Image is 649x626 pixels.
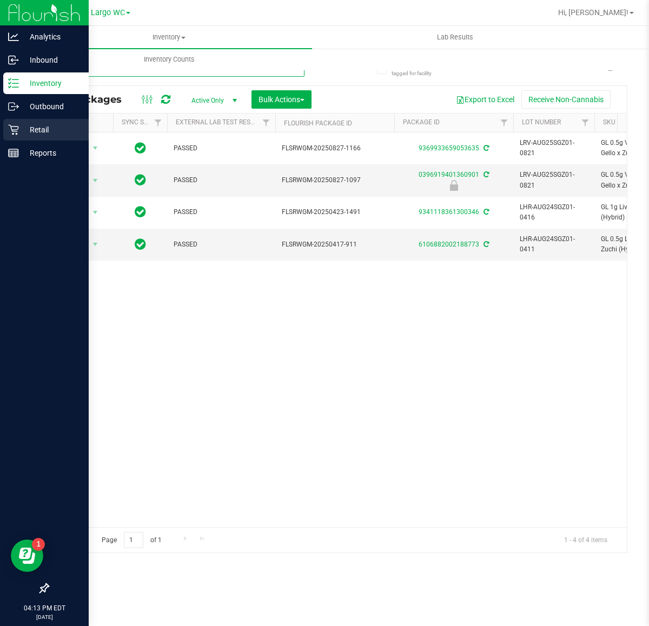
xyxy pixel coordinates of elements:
span: FLSRWGM-20250827-1166 [282,143,388,154]
span: Sync from Compliance System [482,241,489,248]
inline-svg: Reports [8,148,19,158]
span: In Sync [135,237,146,252]
span: Bulk Actions [259,95,304,104]
a: Filter [577,114,594,132]
p: Inventory [19,77,84,90]
a: 6106882002188773 [419,241,479,248]
span: select [89,205,102,220]
a: External Lab Test Result [176,118,261,126]
p: Outbound [19,100,84,113]
span: Sync from Compliance System [482,144,489,152]
a: Inventory Counts [26,48,312,71]
span: FLSRWGM-20250417-911 [282,239,388,250]
a: Sync Status [122,118,163,126]
button: Receive Non-Cannabis [521,90,611,109]
a: Lot Number [522,118,561,126]
inline-svg: Inbound [8,55,19,65]
a: 0396919401360901 [419,171,479,178]
a: Inventory [26,26,312,49]
span: LHR-AUG24SGZ01-0411 [520,234,588,255]
span: Sync from Compliance System [482,171,489,178]
span: Hi, [PERSON_NAME]! [558,8,628,17]
a: Filter [149,114,167,132]
span: LRV-AUG25SGZ01-0821 [520,170,588,190]
p: Reports [19,146,84,159]
span: In Sync [135,172,146,188]
a: Package ID [403,118,440,126]
span: Inventory [26,32,312,42]
inline-svg: Inventory [8,78,19,89]
a: 9341118361300346 [419,208,479,216]
a: Filter [257,114,275,132]
span: In Sync [135,204,146,219]
span: 1 - 4 of 4 items [555,532,616,548]
button: Export to Excel [449,90,521,109]
a: Lab Results [312,26,598,49]
p: [DATE] [5,613,84,621]
span: Largo WC [91,8,125,17]
span: FLSRWGM-20250423-1491 [282,207,388,217]
span: All Packages [56,94,133,105]
span: PASSED [174,175,269,185]
span: PASSED [174,239,269,250]
p: Inbound [19,54,84,66]
span: Sync from Compliance System [482,208,489,216]
inline-svg: Analytics [8,31,19,42]
span: Inventory Counts [129,55,209,64]
span: LHR-AUG24SGZ01-0416 [520,202,588,223]
span: Lab Results [422,32,488,42]
span: PASSED [174,143,269,154]
iframe: Resource center unread badge [32,538,45,551]
span: select [89,237,102,252]
div: Newly Received [393,180,515,191]
span: Page of 1 [92,532,170,549]
a: Flourish Package ID [284,119,352,127]
p: Analytics [19,30,84,43]
span: select [89,141,102,156]
button: Bulk Actions [251,90,312,109]
p: Retail [19,123,84,136]
span: FLSRWGM-20250827-1097 [282,175,388,185]
span: LRV-AUG25SGZ01-0821 [520,138,588,158]
span: In Sync [135,141,146,156]
inline-svg: Outbound [8,101,19,112]
p: 04:13 PM EDT [5,603,84,613]
a: Filter [495,114,513,132]
span: PASSED [174,207,269,217]
iframe: Resource center [11,540,43,572]
a: 9369933659053635 [419,144,479,152]
span: select [89,173,102,188]
inline-svg: Retail [8,124,19,135]
input: 1 [124,532,143,549]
